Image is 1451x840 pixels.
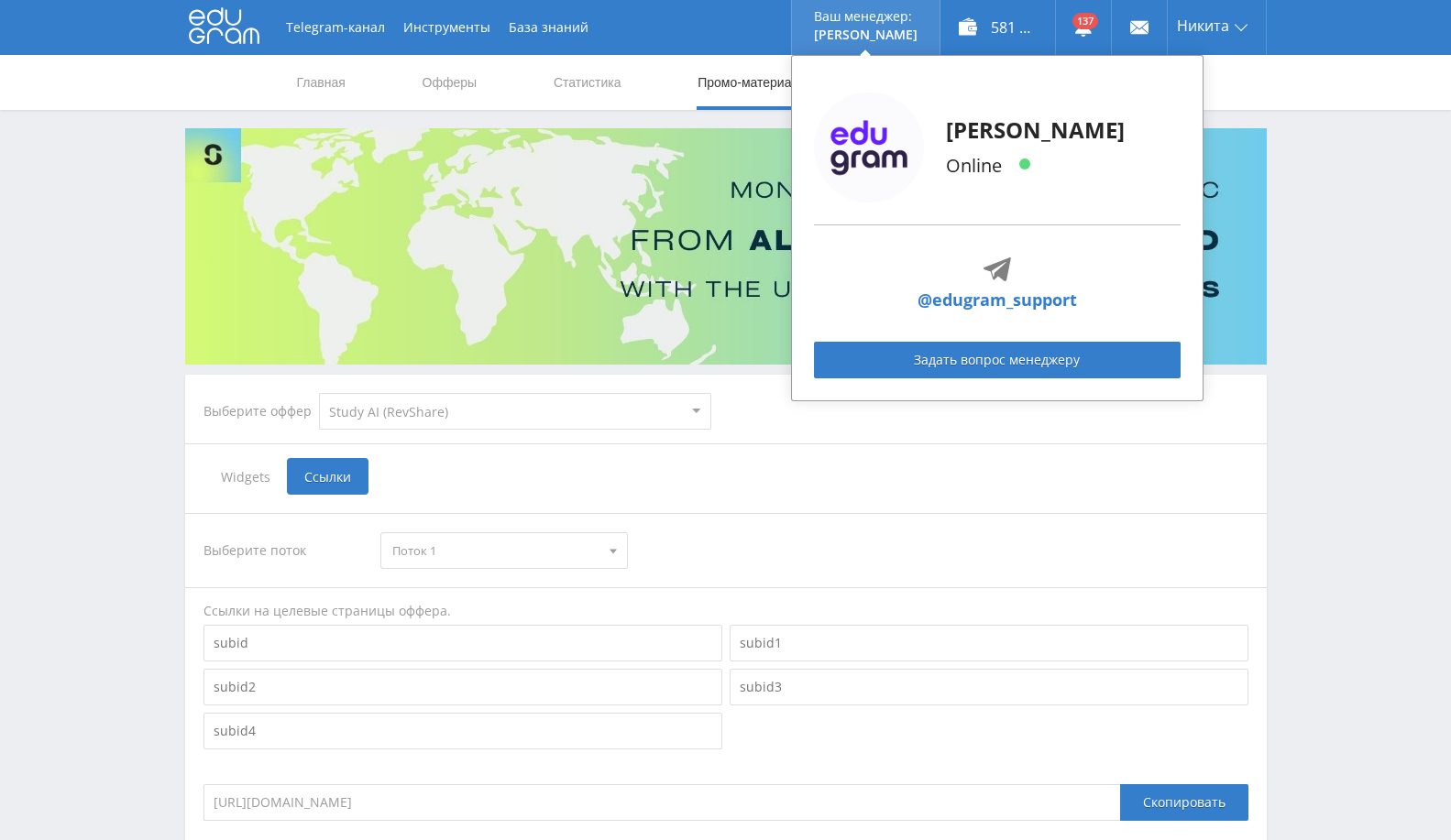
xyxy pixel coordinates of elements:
div: Ссылки на целевые страницы оффера. [203,602,1248,620]
p: [PERSON_NAME] [946,115,1125,145]
input: subid2 [203,669,722,705]
input: subid1 [730,625,1248,661]
a: Промо-материалы [696,55,809,110]
p: Online [946,152,1125,180]
img: edugram_logo.png [814,93,924,202]
span: Widgets [203,458,287,495]
a: @edugram_support [918,288,1077,312]
input: subid [203,625,722,661]
img: Banner [185,128,1267,365]
span: Никита [1177,18,1229,33]
div: Выберите поток [203,532,363,569]
a: Офферы [421,55,479,110]
p: Ваш менеджер: [814,9,918,24]
p: [PERSON_NAME] [814,27,918,42]
div: Выберите оффер [203,404,319,419]
a: Задать вопрос менеджеру [814,342,1181,378]
div: Скопировать [1120,784,1248,821]
input: subid3 [730,669,1248,705]
a: Главная [295,55,347,110]
input: subid4 [203,713,722,749]
span: Ссылки [287,458,368,495]
span: Поток 1 [392,533,599,568]
a: Статистика [552,55,623,110]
